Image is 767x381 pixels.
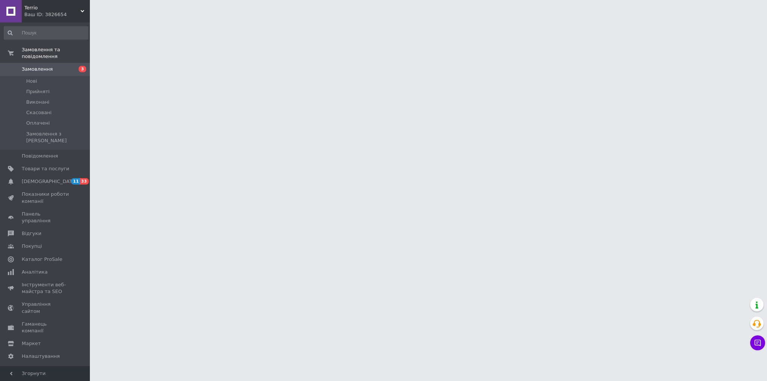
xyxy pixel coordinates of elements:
span: Повідомлення [22,153,58,159]
span: Управління сайтом [22,301,69,314]
button: Чат з покупцем [750,335,765,350]
span: Гаманець компанії [22,321,69,334]
span: Прийняті [26,88,49,95]
span: Показники роботи компанії [22,191,69,204]
input: Пошук [4,26,88,40]
span: Панель управління [22,211,69,224]
span: Замовлення з [PERSON_NAME] [26,131,88,144]
div: Ваш ID: 3826654 [24,11,90,18]
span: Замовлення [22,66,53,73]
span: Аналітика [22,269,48,275]
span: 11 [71,178,80,185]
span: Нові [26,78,37,85]
span: Інструменти веб-майстра та SEO [22,281,69,295]
span: Виконані [26,99,49,106]
span: Покупці [22,243,42,250]
span: Відгуки [22,230,41,237]
span: Скасовані [26,109,52,116]
span: [DEMOGRAPHIC_DATA] [22,178,77,185]
span: Оплачені [26,120,50,127]
span: Маркет [22,340,41,347]
span: 3 [79,66,86,72]
span: Замовлення та повідомлення [22,46,90,60]
span: Налаштування [22,353,60,360]
span: Terrio [24,4,81,11]
span: 33 [80,178,88,185]
span: Каталог ProSale [22,256,62,263]
span: Товари та послуги [22,165,69,172]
